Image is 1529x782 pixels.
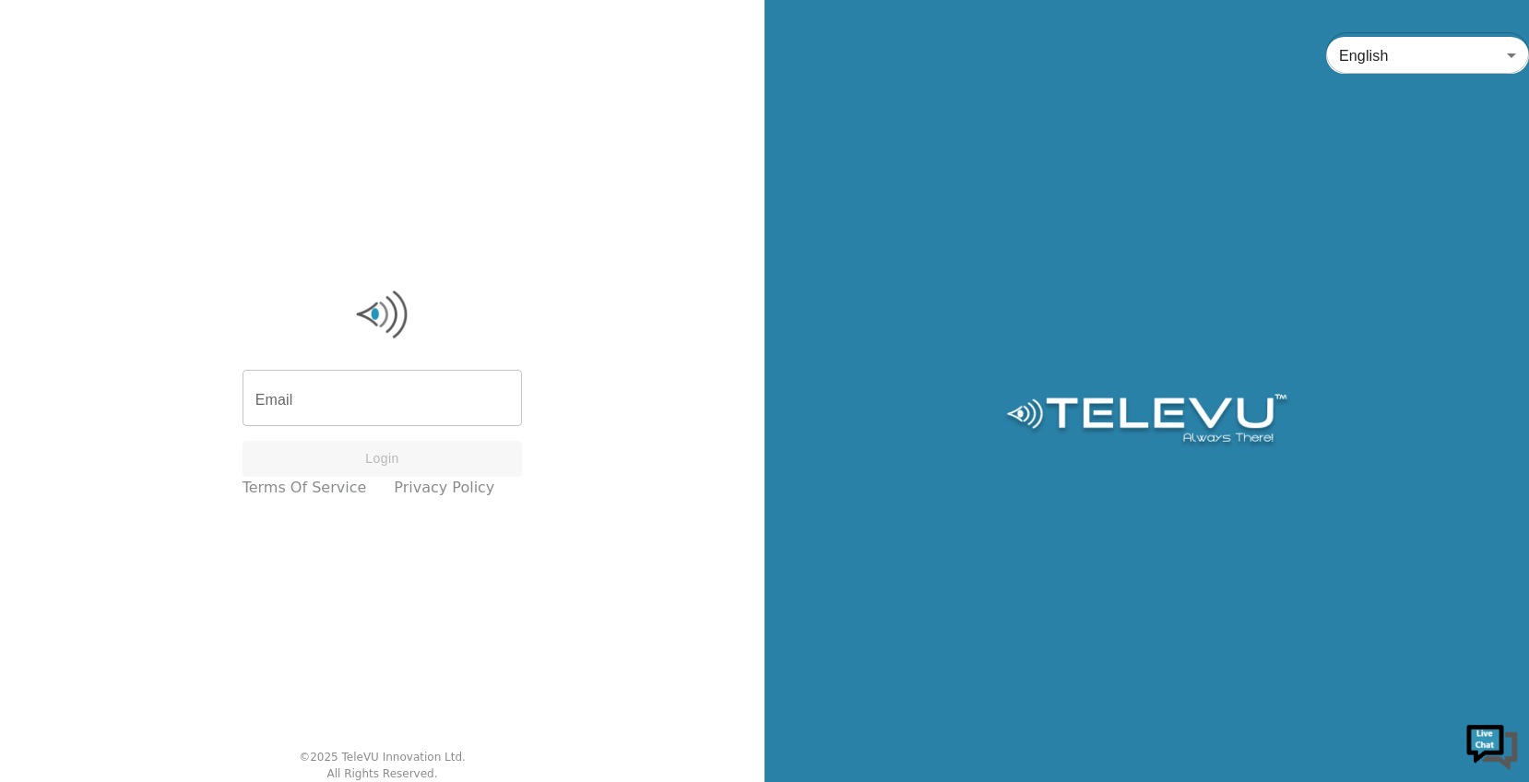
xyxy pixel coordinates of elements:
[1464,717,1520,773] img: Chat Widget
[394,477,494,499] a: Privacy Policy
[243,287,523,342] img: Logo
[243,477,367,499] a: Terms of Service
[1003,394,1290,449] img: Logo
[1326,30,1529,81] div: English
[326,765,437,782] div: All Rights Reserved.
[299,749,466,765] div: © 2025 TeleVU Innovation Ltd.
